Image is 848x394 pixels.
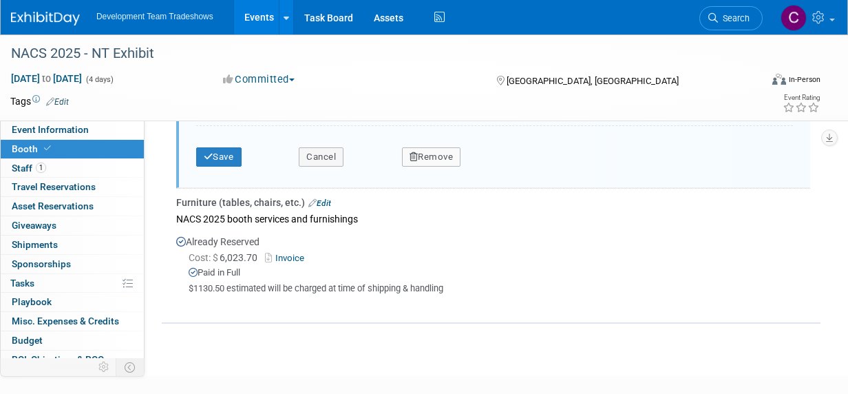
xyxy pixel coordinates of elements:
[12,124,89,135] span: Event Information
[781,5,807,31] img: Courtney Perkins
[1,293,144,311] a: Playbook
[12,354,104,365] span: ROI, Objectives & ROO
[176,209,810,228] div: NACS 2025 booth services and furnishings
[1,331,144,350] a: Budget
[1,159,144,178] a: Staff1
[11,12,80,25] img: ExhibitDay
[308,198,331,208] a: Edit
[116,358,145,376] td: Toggle Event Tabs
[10,278,34,289] span: Tasks
[402,147,461,167] button: Remove
[12,315,119,326] span: Misc. Expenses & Credits
[12,200,94,211] span: Asset Reservations
[12,296,52,307] span: Playbook
[1,216,144,235] a: Giveaways
[507,76,679,86] span: [GEOGRAPHIC_DATA], [GEOGRAPHIC_DATA]
[189,252,220,263] span: Cost: $
[12,181,96,192] span: Travel Reservations
[788,74,820,85] div: In-Person
[8,6,579,19] body: Rich Text Area. Press ALT-0 for help.
[1,312,144,331] a: Misc. Expenses & Credits
[703,72,820,92] div: Event Format
[1,274,144,293] a: Tasks
[265,253,310,263] a: Invoice
[12,143,54,154] span: Booth
[6,41,751,66] div: NACS 2025 - NT Exhibit
[12,335,43,346] span: Budget
[189,283,810,295] div: $1130.50 estimated will be charged at time of shipping & handling
[1,351,144,369] a: ROI, Objectives & ROO
[12,258,71,269] span: Sponsorships
[12,163,46,174] span: Staff
[1,197,144,216] a: Asset Reservations
[699,6,763,30] a: Search
[10,72,83,85] span: [DATE] [DATE]
[36,163,46,173] span: 1
[189,267,810,280] div: Paid in Full
[772,74,786,85] img: Format-Inperson.png
[40,73,53,84] span: to
[176,228,810,306] div: Already Reserved
[1,121,144,139] a: Event Information
[85,75,114,84] span: (4 days)
[96,12,213,21] span: Development Team Tradeshows
[92,358,116,376] td: Personalize Event Tab Strip
[218,72,300,87] button: Committed
[44,145,51,152] i: Booth reservation complete
[189,252,263,263] span: 6,023.70
[1,236,144,254] a: Shipments
[1,178,144,196] a: Travel Reservations
[46,97,69,107] a: Edit
[1,255,144,273] a: Sponsorships
[10,94,69,108] td: Tags
[718,13,750,23] span: Search
[1,140,144,158] a: Booth
[12,239,58,250] span: Shipments
[783,94,820,101] div: Event Rating
[12,220,56,231] span: Giveaways
[196,147,242,167] button: Save
[299,147,343,167] button: Cancel
[176,196,810,209] div: Furniture (tables, chairs, etc.)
